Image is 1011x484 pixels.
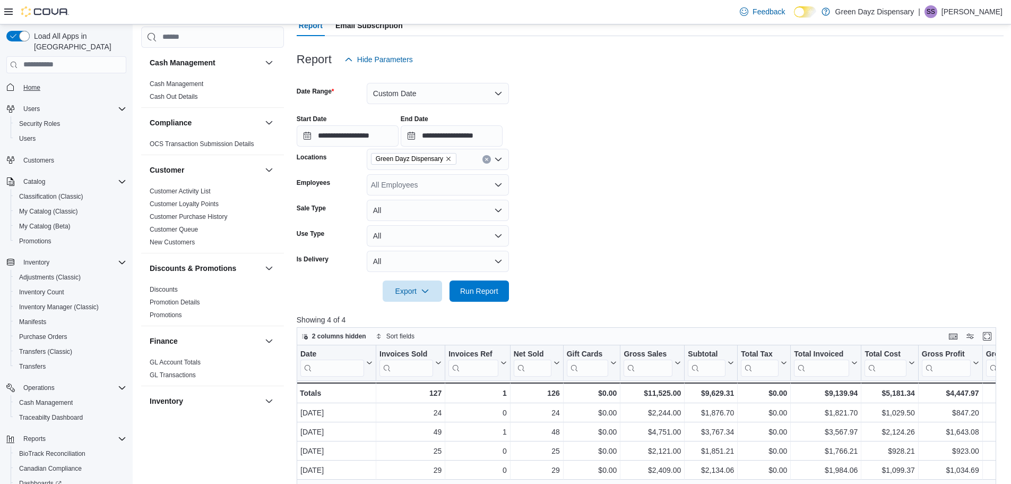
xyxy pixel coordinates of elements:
div: [DATE] [300,445,373,457]
button: 2 columns hidden [297,330,370,343]
span: Catalog [23,177,45,186]
span: Customer Queue [150,225,198,234]
span: Promotions [19,237,51,245]
a: Adjustments (Classic) [15,271,85,284]
h3: Customer [150,165,184,175]
div: Gross Sales [624,349,672,359]
span: Home [23,83,40,92]
div: Totals [300,387,373,400]
a: Feedback [736,1,789,22]
div: Total Invoiced [794,349,849,376]
label: Use Type [297,230,324,238]
div: Subtotal [688,349,725,359]
div: $9,139.94 [794,387,858,400]
button: Reports [19,432,50,445]
button: Users [11,131,131,146]
a: Security Roles [15,117,64,130]
span: Manifests [19,318,46,326]
button: Catalog [2,174,131,189]
div: $0.00 [741,387,787,400]
div: 48 [514,426,560,438]
button: Discounts & Promotions [263,262,275,275]
span: Run Report [460,286,498,296]
a: Customer Loyalty Points [150,200,219,208]
span: Users [19,134,36,143]
div: 126 [513,387,559,400]
div: $0.00 [741,426,787,438]
div: Subtotal [688,349,725,376]
label: Sale Type [297,204,326,213]
div: 29 [514,464,560,477]
a: Promotions [150,311,182,319]
button: Net Sold [513,349,559,376]
span: Users [15,132,126,145]
button: Inventory [19,256,54,269]
button: Subtotal [688,349,734,376]
div: $923.00 [922,445,979,457]
div: 0 [448,406,506,419]
a: Promotions [15,235,56,248]
div: $847.20 [922,406,979,419]
div: $5,181.34 [865,387,914,400]
span: Customer Activity List [150,187,211,196]
button: Inventory [263,395,275,407]
span: Transfers (Classic) [19,347,72,356]
a: Customers [19,154,58,167]
a: Cash Out Details [150,93,198,100]
button: Gross Profit [922,349,979,376]
button: Manifests [11,315,131,329]
h3: Compliance [150,117,192,128]
button: Discounts & Promotions [150,263,261,274]
div: $11,525.00 [624,387,681,400]
div: Gift Card Sales [566,349,608,376]
div: 1 [448,387,506,400]
button: Transfers [11,359,131,374]
a: My Catalog (Beta) [15,220,75,233]
span: Adjustments (Classic) [19,273,81,282]
span: Customers [23,156,54,165]
span: Email Subscription [335,15,403,36]
div: $0.00 [741,464,787,477]
span: Users [19,103,126,115]
div: $0.00 [567,406,617,419]
button: Finance [150,336,261,346]
div: 24 [379,406,442,419]
span: Traceabilty Dashboard [15,411,126,424]
span: Customers [19,154,126,167]
a: BioTrack Reconciliation [15,447,90,460]
div: $2,121.00 [624,445,681,457]
h3: Report [297,53,332,66]
button: Catalog [19,175,49,188]
div: Gross Sales [624,349,672,376]
div: $1,643.08 [922,426,979,438]
div: Compliance [141,138,284,155]
span: Transfers [19,362,46,371]
label: Start Date [297,115,327,123]
a: Classification (Classic) [15,190,88,203]
button: Gross Sales [624,349,681,376]
div: Gift Cards [566,349,608,359]
span: Green Dayz Dispensary [376,154,443,164]
a: Canadian Compliance [15,462,86,475]
div: $1,099.37 [865,464,914,477]
button: Total Invoiced [794,349,858,376]
div: $1,821.70 [794,406,858,419]
span: My Catalog (Classic) [19,207,78,216]
button: Compliance [263,116,275,129]
div: $0.00 [741,445,787,457]
a: Transfers [15,360,50,373]
button: Customers [2,152,131,168]
button: Customer [263,164,275,176]
span: Promotions [15,235,126,248]
button: Adjustments (Classic) [11,270,131,285]
button: Total Tax [741,349,787,376]
div: $0.00 [566,387,617,400]
div: $3,567.97 [794,426,858,438]
button: Finance [263,335,275,347]
a: Promotion Details [150,299,200,306]
span: Adjustments (Classic) [15,271,126,284]
span: Inventory Manager (Classic) [19,303,99,311]
span: BioTrack Reconciliation [15,447,126,460]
